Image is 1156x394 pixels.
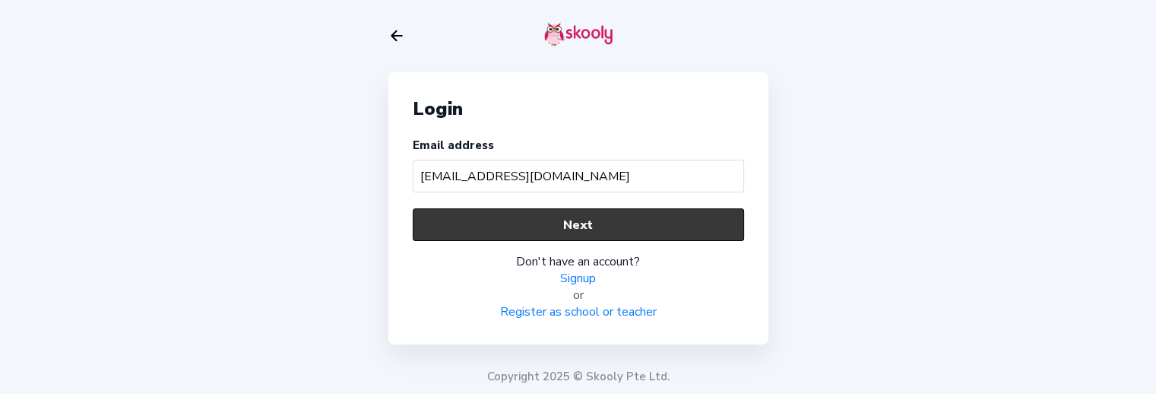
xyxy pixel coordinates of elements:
[500,303,657,320] a: Register as school or teacher
[544,22,613,46] img: skooly-logo.png
[388,27,405,44] button: arrow back outline
[413,208,744,241] button: Next
[560,270,596,287] a: Signup
[413,97,744,121] div: Login
[413,138,494,153] label: Email address
[413,287,744,303] div: or
[413,160,744,192] input: Your email address
[413,253,744,270] div: Don't have an account?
